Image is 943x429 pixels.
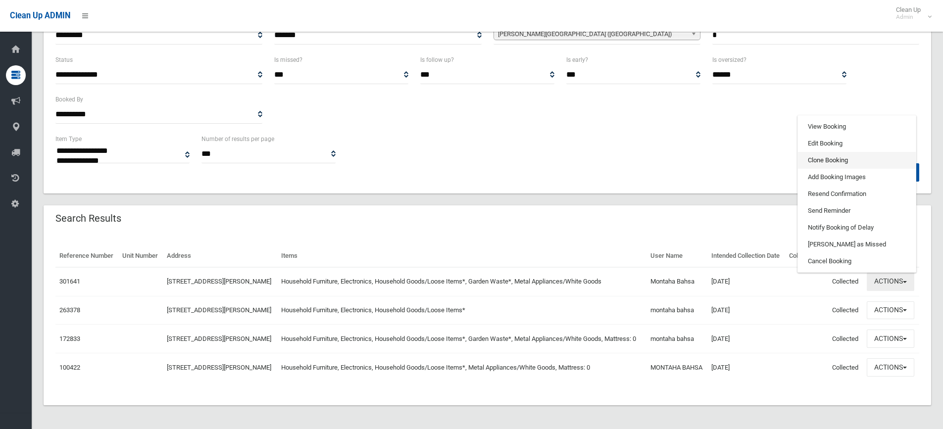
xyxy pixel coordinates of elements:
[798,169,916,186] a: Add Booking Images
[566,54,588,65] label: Is early?
[59,335,80,342] a: 172833
[867,358,914,377] button: Actions
[798,219,916,236] a: Notify Booking of Delay
[828,267,863,296] td: Collected
[828,325,863,353] td: Collected
[118,245,163,267] th: Unit Number
[896,13,921,21] small: Admin
[867,301,914,320] button: Actions
[167,278,271,285] a: [STREET_ADDRESS][PERSON_NAME]
[163,245,277,267] th: Address
[10,11,70,20] span: Clean Up ADMIN
[201,134,274,144] label: Number of results per page
[55,94,83,105] label: Booked By
[274,54,302,65] label: Is missed?
[277,245,646,267] th: Items
[798,135,916,152] a: Edit Booking
[707,245,785,267] th: Intended Collection Date
[828,353,863,381] td: Collected
[646,325,707,353] td: montaha bahsa
[891,6,931,21] span: Clean Up
[707,267,785,296] td: [DATE]
[798,118,916,135] a: View Booking
[167,306,271,314] a: [STREET_ADDRESS][PERSON_NAME]
[646,267,707,296] td: Montaha Bahsa
[55,54,73,65] label: Status
[798,152,916,169] a: Clone Booking
[646,296,707,325] td: montaha bahsa
[277,267,646,296] td: Household Furniture, Electronics, Household Goods/Loose Items*, Garden Waste*, Metal Appliances/W...
[707,296,785,325] td: [DATE]
[828,296,863,325] td: Collected
[59,364,80,371] a: 100422
[785,245,828,267] th: Collected At
[707,325,785,353] td: [DATE]
[498,28,687,40] span: [PERSON_NAME][GEOGRAPHIC_DATA] ([GEOGRAPHIC_DATA])
[420,54,454,65] label: Is follow up?
[167,364,271,371] a: [STREET_ADDRESS][PERSON_NAME]
[707,353,785,381] td: [DATE]
[44,209,133,228] header: Search Results
[59,278,80,285] a: 301641
[798,186,916,202] a: Resend Confirmation
[277,325,646,353] td: Household Furniture, Electronics, Household Goods/Loose Items*, Garden Waste*, Metal Appliances/W...
[867,330,914,348] button: Actions
[55,134,82,144] label: Item Type
[798,202,916,219] a: Send Reminder
[646,353,707,381] td: MONTAHA BAHSA
[167,335,271,342] a: [STREET_ADDRESS][PERSON_NAME]
[798,236,916,253] a: [PERSON_NAME] as Missed
[867,273,914,291] button: Actions
[798,253,916,270] a: Cancel Booking
[59,306,80,314] a: 263378
[277,353,646,381] td: Household Furniture, Electronics, Household Goods/Loose Items*, Metal Appliances/White Goods, Mat...
[646,245,707,267] th: User Name
[277,296,646,325] td: Household Furniture, Electronics, Household Goods/Loose Items*
[55,245,118,267] th: Reference Number
[712,54,746,65] label: Is oversized?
